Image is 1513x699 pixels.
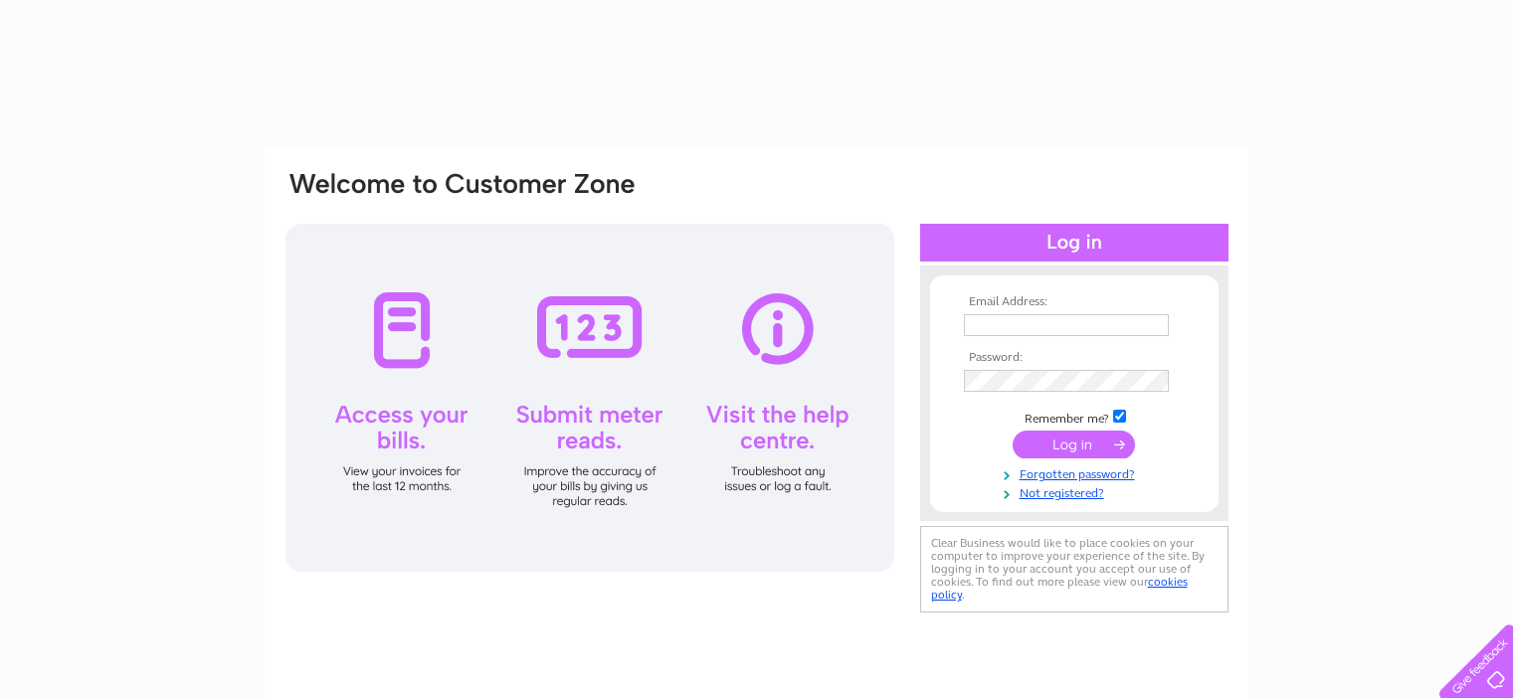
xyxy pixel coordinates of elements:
th: Password: [959,351,1190,365]
a: Not registered? [964,482,1190,501]
a: cookies policy [931,575,1188,602]
td: Remember me? [959,407,1190,427]
a: Forgotten password? [964,463,1190,482]
div: Clear Business would like to place cookies on your computer to improve your experience of the sit... [920,526,1229,612]
input: Submit [1013,431,1135,458]
th: Email Address: [959,295,1190,309]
